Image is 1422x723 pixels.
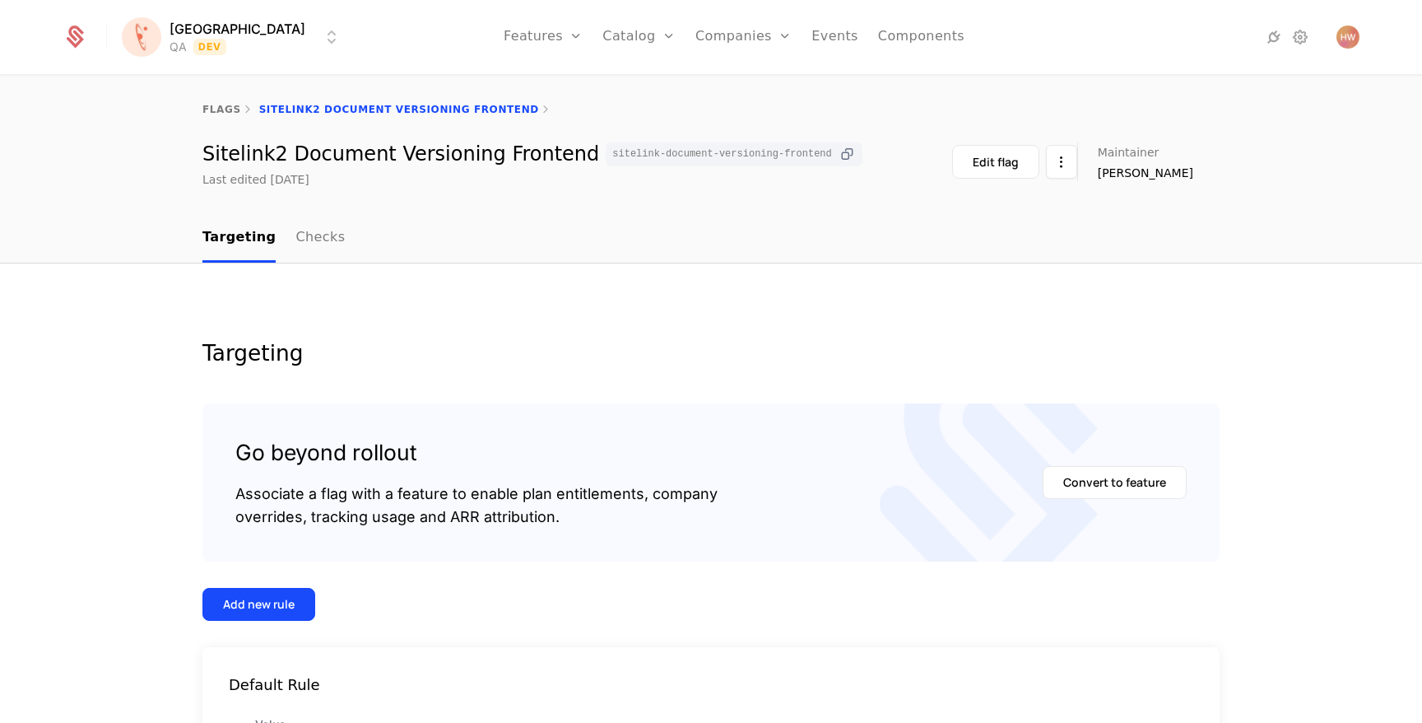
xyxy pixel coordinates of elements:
div: QA [170,39,187,55]
div: Sitelink2 Document Versioning Frontend [202,142,862,166]
button: Open user button [1336,26,1359,49]
button: Edit flag [952,145,1039,179]
div: Edit flag [973,154,1019,170]
img: Hank Warner [1336,26,1359,49]
div: Targeting [202,343,1220,364]
div: Go beyond rollout [235,436,718,469]
div: Default Rule [202,674,1220,697]
a: Settings [1290,27,1310,47]
span: Dev [193,39,227,55]
img: Florence [122,17,161,57]
a: Targeting [202,214,276,263]
ul: Choose Sub Page [202,214,345,263]
div: Associate a flag with a feature to enable plan entitlements, company overrides, tracking usage an... [235,483,718,529]
span: [PERSON_NAME] [1098,165,1193,181]
div: Last edited [DATE] [202,171,309,188]
a: flags [202,104,241,115]
a: Integrations [1264,27,1284,47]
div: Add new rule [223,596,295,613]
nav: Main [202,214,1220,263]
span: Maintainer [1098,147,1159,158]
button: Select environment [127,19,342,55]
button: Select action [1046,145,1077,179]
button: Add new rule [202,588,315,621]
a: Checks [295,214,345,263]
span: [GEOGRAPHIC_DATA] [170,19,305,39]
button: Convert to feature [1043,466,1187,499]
span: sitelink-document-versioning-frontend [612,149,831,159]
